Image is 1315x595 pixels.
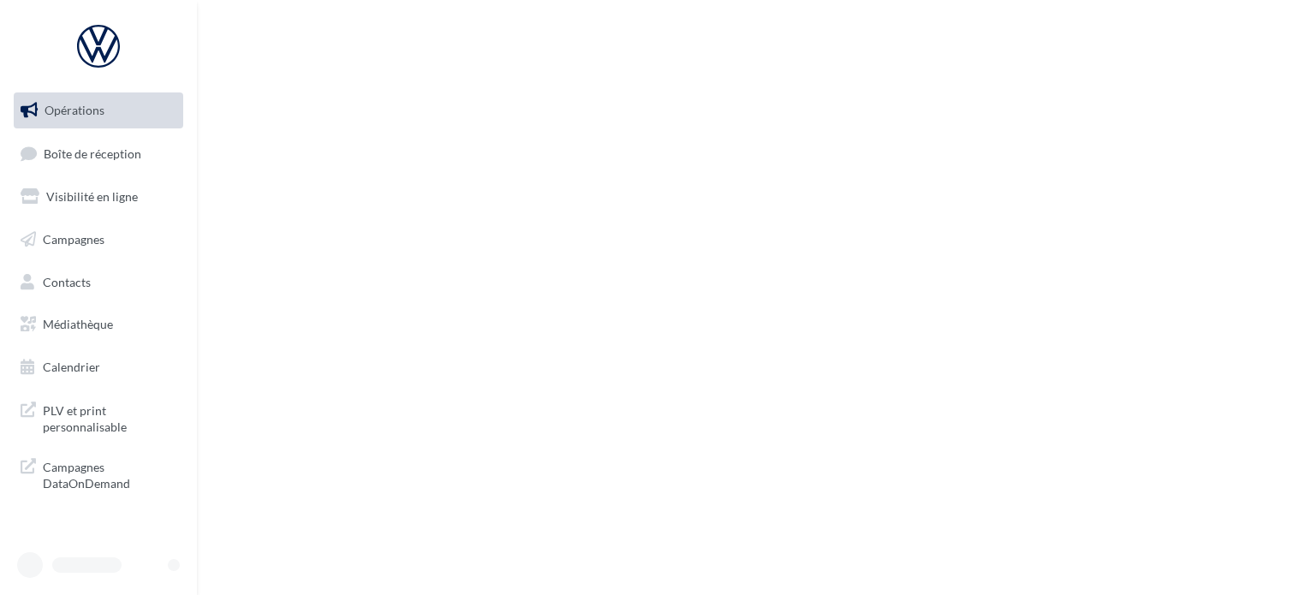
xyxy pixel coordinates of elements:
[43,360,100,374] span: Calendrier
[46,189,138,204] span: Visibilité en ligne
[43,399,176,436] span: PLV et print personnalisable
[10,265,187,300] a: Contacts
[43,455,176,492] span: Campagnes DataOnDemand
[43,274,91,289] span: Contacts
[45,103,104,117] span: Opérations
[10,392,187,443] a: PLV et print personnalisable
[10,179,187,215] a: Visibilité en ligne
[43,317,113,331] span: Médiathèque
[43,232,104,247] span: Campagnes
[10,92,187,128] a: Opérations
[10,449,187,499] a: Campagnes DataOnDemand
[10,306,187,342] a: Médiathèque
[44,146,141,160] span: Boîte de réception
[10,349,187,385] a: Calendrier
[10,135,187,172] a: Boîte de réception
[10,222,187,258] a: Campagnes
